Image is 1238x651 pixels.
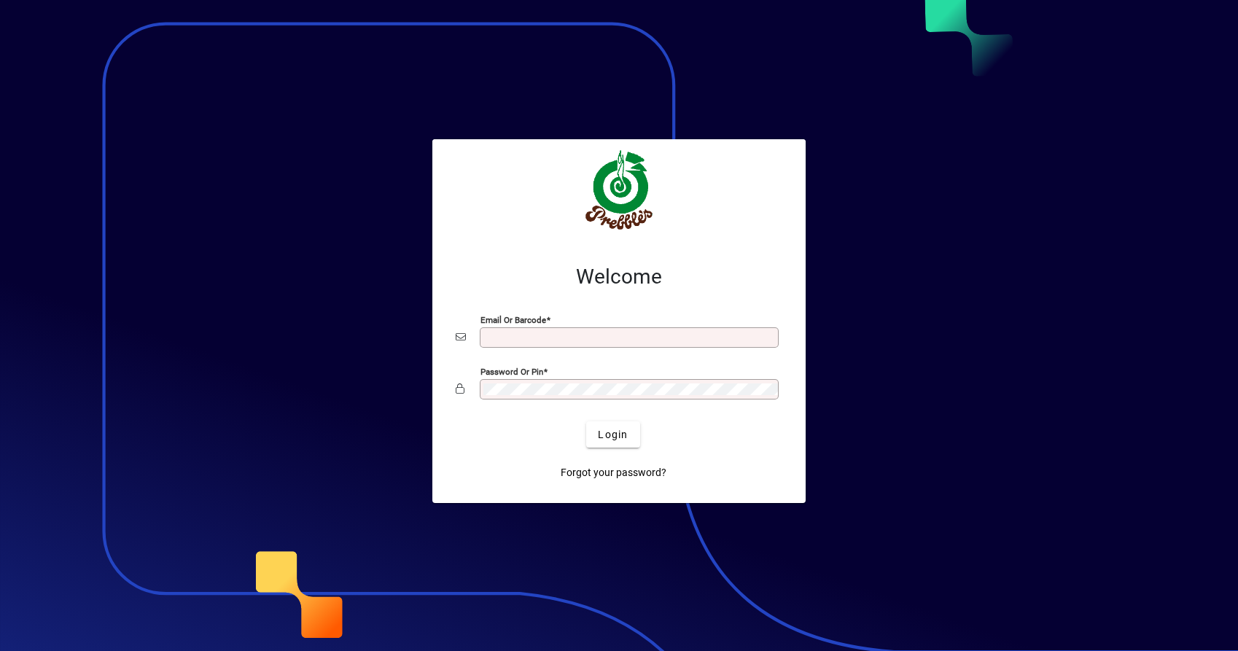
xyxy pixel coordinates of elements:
[586,421,639,448] button: Login
[555,459,672,486] a: Forgot your password?
[480,315,546,325] mat-label: Email or Barcode
[598,427,628,443] span: Login
[456,265,782,289] h2: Welcome
[480,367,543,377] mat-label: Password or Pin
[561,465,666,480] span: Forgot your password?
